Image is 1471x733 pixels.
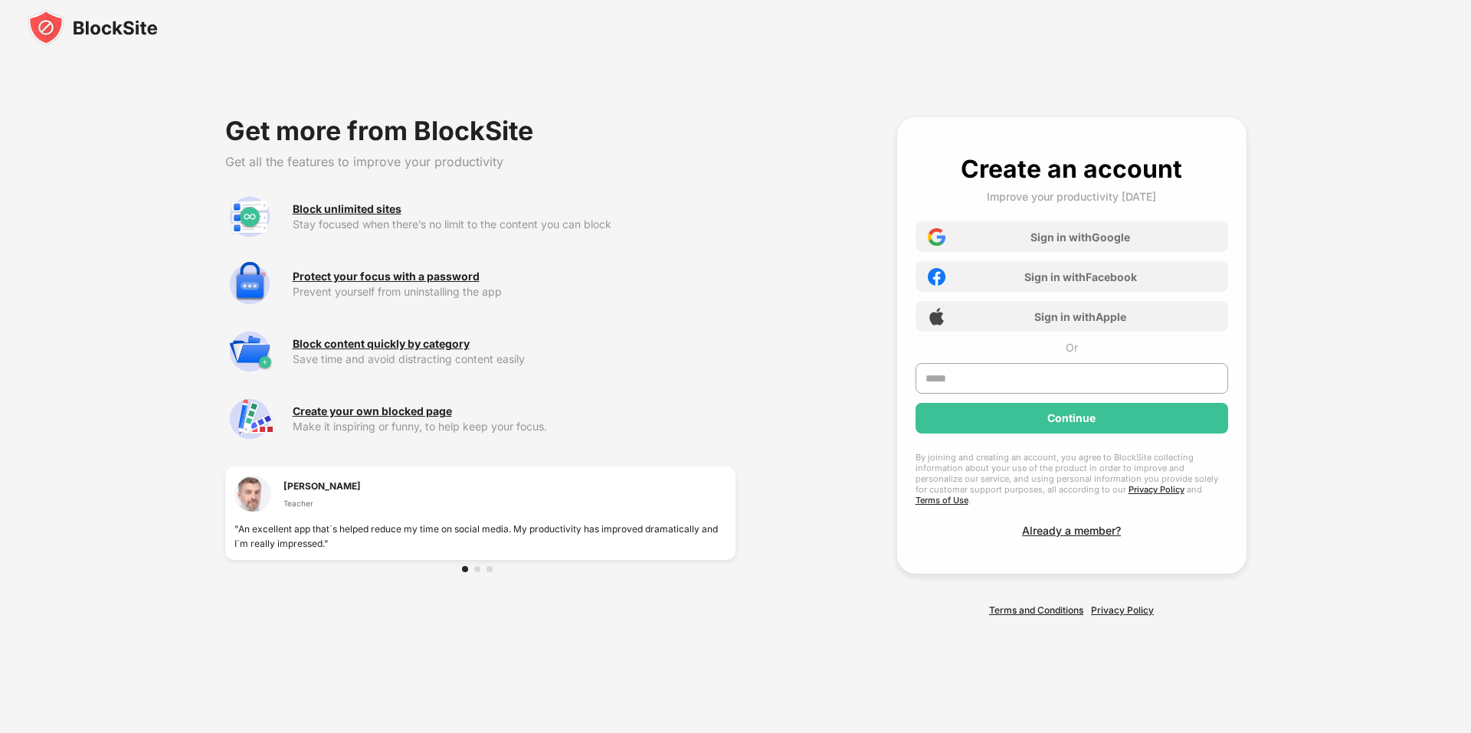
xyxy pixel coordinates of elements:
[916,495,968,506] a: Terms of Use
[225,394,274,443] img: premium-customize-block-page.svg
[987,190,1156,203] div: Improve your productivity [DATE]
[293,203,401,215] div: Block unlimited sites
[293,420,736,433] div: Make it inspiring or funny, to help keep your focus.
[1129,484,1184,495] a: Privacy Policy
[225,154,736,169] div: Get all the features to improve your productivity
[989,604,1083,616] a: Terms and Conditions
[225,327,274,376] img: premium-category.svg
[928,268,945,286] img: facebook-icon.png
[1024,270,1137,283] div: Sign in with Facebook
[916,452,1228,506] div: By joining and creating an account, you agree to BlockSite collecting information about your use ...
[28,9,158,46] img: blocksite-icon-black.svg
[1066,341,1078,354] div: Or
[283,497,361,509] div: Teacher
[293,405,452,417] div: Create your own blocked page
[961,154,1182,184] div: Create an account
[234,476,271,512] img: testimonial-1.jpg
[1047,412,1096,424] div: Continue
[293,286,736,298] div: Prevent yourself from uninstalling the app
[1022,524,1121,537] div: Already a member?
[1034,310,1126,323] div: Sign in with Apple
[293,270,480,283] div: Protect your focus with a password
[1030,231,1130,244] div: Sign in with Google
[1091,604,1154,616] a: Privacy Policy
[293,338,470,350] div: Block content quickly by category
[225,192,274,241] img: premium-unlimited-blocklist.svg
[234,522,727,551] div: "An excellent app that`s helped reduce my time on social media. My productivity has improved dram...
[928,308,945,326] img: apple-icon.png
[225,117,736,145] div: Get more from BlockSite
[293,353,736,365] div: Save time and avoid distracting content easily
[283,479,361,493] div: [PERSON_NAME]
[293,218,736,231] div: Stay focused when there’s no limit to the content you can block
[225,260,274,309] img: premium-password-protection.svg
[928,228,945,246] img: google-icon.png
